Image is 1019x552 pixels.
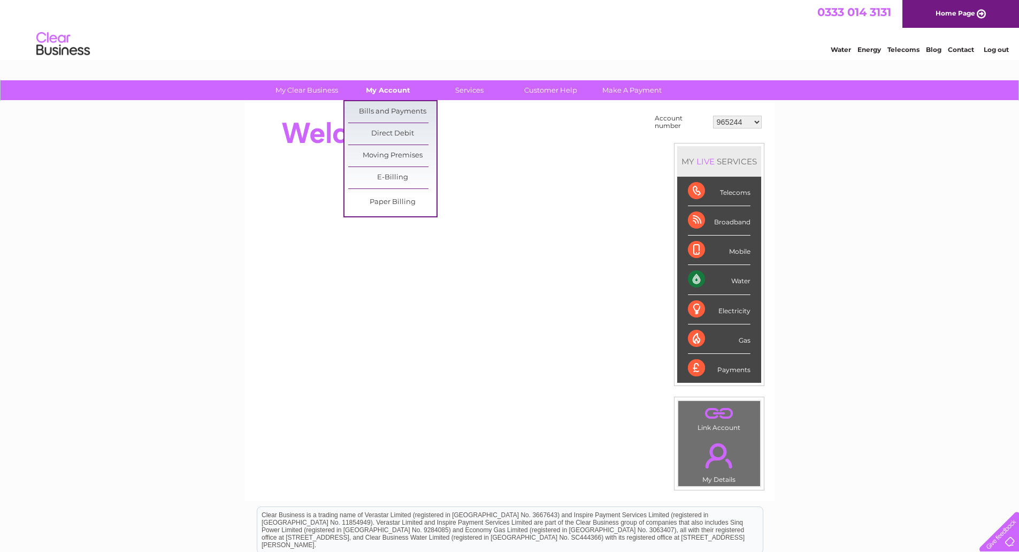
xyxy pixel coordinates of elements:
[688,177,750,206] div: Telecoms
[652,112,710,132] td: Account number
[348,192,436,213] a: Paper Billing
[887,46,920,54] a: Telecoms
[677,146,761,177] div: MY SERVICES
[688,236,750,265] div: Mobile
[36,28,90,61] img: logo.png
[688,295,750,324] div: Electricity
[926,46,941,54] a: Blog
[948,46,974,54] a: Contact
[688,206,750,236] div: Broadband
[831,46,851,54] a: Water
[348,123,436,145] a: Direct Debit
[507,80,595,100] a: Customer Help
[984,46,1009,54] a: Log out
[263,80,351,100] a: My Clear Business
[678,400,761,434] td: Link Account
[678,434,761,487] td: My Details
[681,404,757,422] a: .
[694,156,717,167] div: LIVE
[344,80,432,100] a: My Account
[425,80,514,100] a: Services
[348,101,436,123] a: Bills and Payments
[688,265,750,294] div: Water
[857,46,881,54] a: Energy
[588,80,676,100] a: Make A Payment
[688,354,750,383] div: Payments
[348,145,436,167] a: Moving Premises
[681,437,757,474] a: .
[817,5,891,19] a: 0333 014 3131
[257,6,763,52] div: Clear Business is a trading name of Verastar Limited (registered in [GEOGRAPHIC_DATA] No. 3667643...
[348,167,436,188] a: E-Billing
[688,324,750,354] div: Gas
